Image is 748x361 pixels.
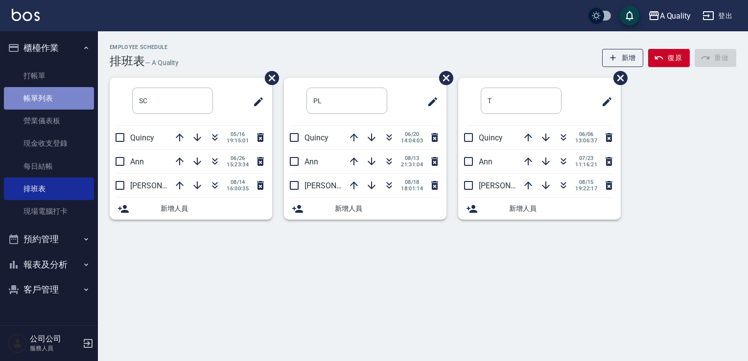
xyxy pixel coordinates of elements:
span: 15:23:34 [227,161,249,168]
span: 刪除班表 [606,64,629,92]
button: 復原 [648,49,690,67]
a: 營業儀表板 [4,110,94,132]
span: Quincy [304,133,328,142]
span: 新增人員 [509,203,613,214]
button: 新增 [602,49,644,67]
span: Ann [304,157,318,166]
span: 08/13 [401,155,423,161]
button: 櫃檯作業 [4,35,94,61]
div: 新增人員 [110,198,272,220]
span: [PERSON_NAME] [479,181,538,190]
a: 帳單列表 [4,87,94,110]
span: 06/20 [401,131,423,137]
input: 排版標題 [306,88,387,114]
a: 現金收支登錄 [4,132,94,155]
span: 刪除班表 [257,64,280,92]
a: 排班表 [4,178,94,200]
h2: Employee Schedule [110,44,179,50]
span: 21:31:04 [401,161,423,168]
span: 13:06:37 [575,137,597,144]
span: 修改班表的標題 [421,90,439,113]
span: [PERSON_NAME] [130,181,189,190]
span: 14:04:03 [401,137,423,144]
div: A Quality [660,10,691,22]
img: Logo [12,9,40,21]
span: 新增人員 [161,203,264,214]
span: 新增人員 [335,203,439,214]
a: 打帳單 [4,65,94,87]
p: 服務人員 [30,344,80,353]
h6: — A Quality [145,58,179,68]
h5: 公司公司 [30,334,80,344]
div: 新增人員 [458,198,621,220]
button: 登出 [699,7,736,25]
span: 11:16:21 [575,161,597,168]
span: 08/15 [575,179,597,185]
span: 修改班表的標題 [595,90,613,113]
span: 18:01:14 [401,185,423,192]
span: 06/06 [575,131,597,137]
button: 預約管理 [4,226,94,252]
button: 客戶管理 [4,277,94,302]
span: Ann [479,157,492,166]
img: Person [8,334,27,353]
span: 07/23 [575,155,597,161]
span: 19:15:01 [227,137,249,144]
button: A Quality [644,6,695,26]
span: 16:00:35 [227,185,249,192]
span: Quincy [130,133,154,142]
span: Quincy [479,133,503,142]
span: 06/26 [227,155,249,161]
span: [PERSON_NAME] [304,181,363,190]
a: 現場電腦打卡 [4,200,94,223]
span: 修改班表的標題 [247,90,264,113]
a: 每日結帳 [4,155,94,178]
div: 新增人員 [284,198,446,220]
span: 刪除班表 [432,64,455,92]
span: 08/14 [227,179,249,185]
button: 報表及分析 [4,252,94,277]
span: 08/18 [401,179,423,185]
button: save [620,6,639,25]
input: 排版標題 [481,88,561,114]
span: 19:22:17 [575,185,597,192]
span: 05/16 [227,131,249,137]
input: 排版標題 [132,88,213,114]
h3: 排班表 [110,54,145,68]
span: Ann [130,157,144,166]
